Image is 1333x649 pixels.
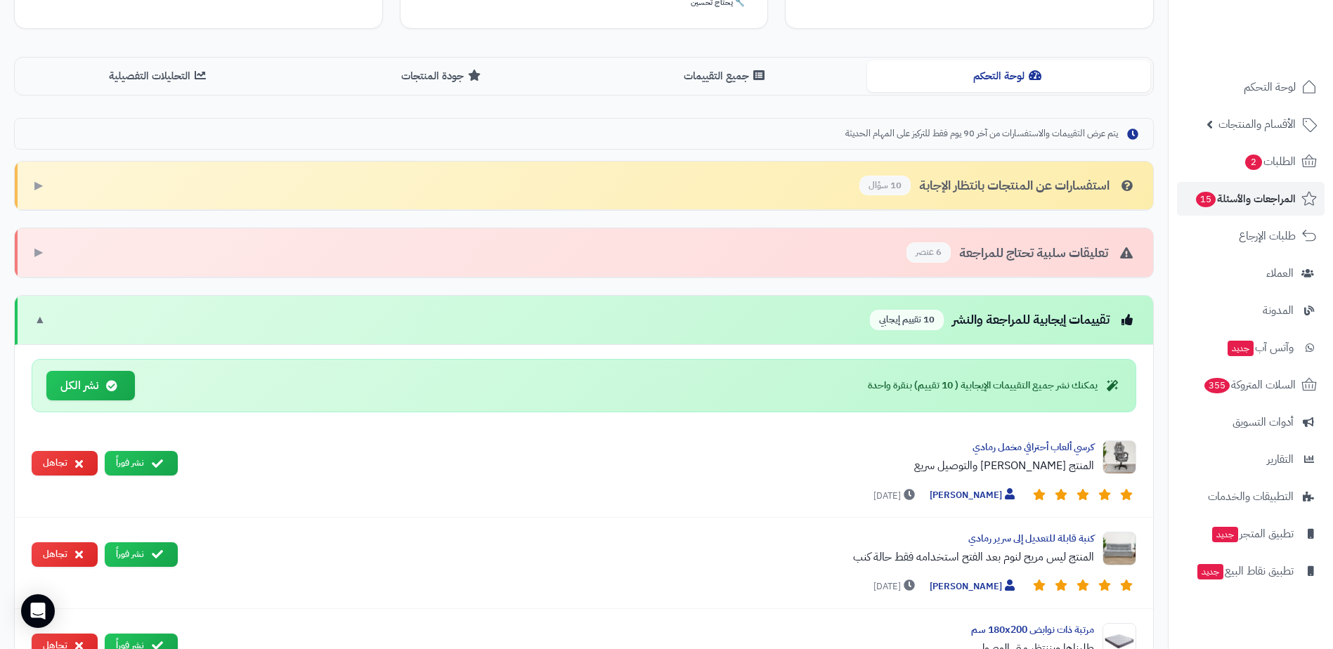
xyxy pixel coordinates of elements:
[1177,368,1325,402] a: السلات المتروكة355
[32,542,98,567] button: تجاهل
[189,623,1094,637] div: مرتبة ذات نوابض 180x200 سم
[1195,189,1296,209] span: المراجعات والأسئلة
[1211,524,1294,544] span: تطبيق المتجر
[1244,152,1296,171] span: الطلبات
[1177,70,1325,104] a: لوحة التحكم
[1218,114,1296,134] span: الأقسام والمنتجات
[859,176,1136,196] div: استفسارات عن المنتجات بانتظار الإجابة
[1177,145,1325,178] a: الطلبات2
[1212,527,1238,542] span: جديد
[34,244,43,261] span: ▶
[18,60,301,92] button: التحليلات التفصيلية
[1177,554,1325,588] a: تطبيق نقاط البيعجديد
[1263,301,1294,320] span: المدونة
[1177,442,1325,476] a: التقارير
[873,489,918,503] span: [DATE]
[189,532,1094,546] div: كنبة قابلة للتعديل إلى سرير رمادي
[105,542,178,567] button: نشر فوراً
[584,60,867,92] button: جميع التقييمات
[906,242,951,263] span: 6 عنصر
[1103,440,1136,474] img: Product
[1266,263,1294,283] span: العملاء
[189,549,1094,565] div: المنتج ليس مريح لنوم بعد الفتح استخدامه فقط حالة كنب
[1228,341,1254,356] span: جديد
[1177,294,1325,327] a: المدونة
[868,379,1121,393] div: يمكنك نشر جميع التقييمات الإيجابية ( 10 تقييم) بنقرة واحدة
[1177,182,1325,216] a: المراجعات والأسئلة15
[1245,155,1262,170] span: 2
[870,310,1136,330] div: تقييمات إيجابية للمراجعة والنشر
[1196,561,1294,581] span: تطبيق نقاط البيع
[859,176,911,196] span: 10 سؤال
[301,60,584,92] button: جودة المنتجات
[1177,331,1325,365] a: وآتس آبجديد
[1233,412,1294,432] span: أدوات التسويق
[1177,405,1325,439] a: أدوات التسويق
[930,579,1018,594] span: [PERSON_NAME]
[1203,375,1296,395] span: السلات المتروكة
[34,178,43,194] span: ▶
[1177,480,1325,513] a: التطبيقات والخدمات
[906,242,1136,263] div: تعليقات سلبية تحتاج للمراجعة
[1103,532,1136,565] img: Product
[189,440,1094,454] div: كرسي ألعاب أحترافي مخمل رمادي
[189,457,1094,474] div: المنتج [PERSON_NAME] والتوصيل سريع
[1267,450,1294,469] span: التقارير
[46,371,135,401] button: نشر الكل
[870,310,944,330] span: 10 تقييم إيجابي
[1244,77,1296,97] span: لوحة التحكم
[873,579,918,594] span: [DATE]
[1196,192,1216,207] span: 15
[930,488,1018,503] span: [PERSON_NAME]
[1239,226,1296,246] span: طلبات الإرجاع
[105,451,178,476] button: نشر فوراً
[1177,256,1325,290] a: العملاء
[1177,219,1325,253] a: طلبات الإرجاع
[867,60,1150,92] button: لوحة التحكم
[1197,564,1223,579] span: جديد
[845,127,1118,140] span: يتم عرض التقييمات والاستفسارات من آخر 90 يوم فقط للتركيز على المهام الحديثة
[1208,487,1294,506] span: التطبيقات والخدمات
[1204,378,1230,393] span: 355
[21,594,55,628] div: Open Intercom Messenger
[1177,517,1325,551] a: تطبيق المتجرجديد
[34,312,46,328] span: ▼
[32,451,98,476] button: تجاهل
[1237,39,1320,69] img: logo-2.png
[1226,338,1294,358] span: وآتس آب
